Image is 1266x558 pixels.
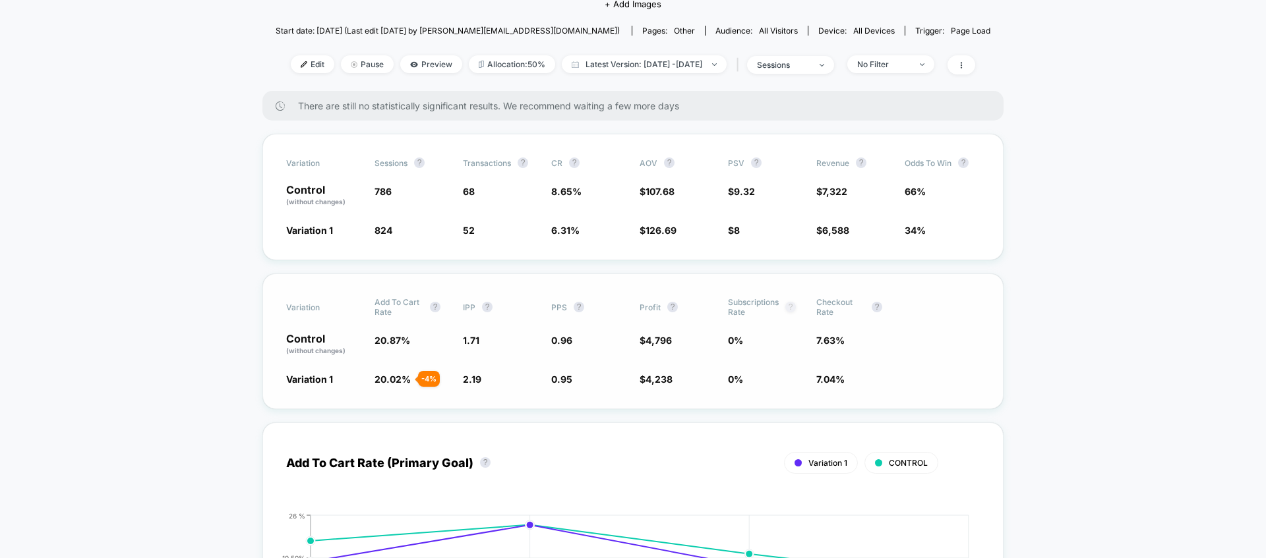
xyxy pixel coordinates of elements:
[482,302,493,312] button: ?
[551,186,582,197] span: 8.65 %
[674,26,695,36] span: other
[816,158,849,168] span: Revenue
[905,225,926,236] span: 34%
[734,225,740,236] span: 8
[872,302,882,312] button: ?
[728,158,744,168] span: PSV
[551,374,572,385] span: 0.95
[958,157,969,168] button: ?
[286,184,361,207] p: Control
[759,26,798,36] span: All Visitors
[856,157,866,168] button: ?
[286,225,333,236] span: Variation 1
[715,26,798,36] div: Audience:
[734,186,755,197] span: 9.32
[905,186,926,197] span: 66%
[646,374,673,385] span: 4,238
[480,457,491,468] button: ?
[757,60,810,70] div: sessions
[341,55,394,73] span: Pause
[463,374,481,385] span: 2.19
[728,335,743,346] span: 0 %
[351,61,357,68] img: end
[646,335,672,346] span: 4,796
[289,512,305,520] tspan: 26 %
[857,59,910,69] div: No Filter
[375,335,410,346] span: 20.87 %
[418,371,440,387] div: - 4 %
[569,157,580,168] button: ?
[728,225,740,236] span: $
[463,158,511,168] span: Transactions
[816,335,845,346] span: 7.63 %
[286,297,359,317] span: Variation
[375,158,407,168] span: Sessions
[822,225,849,236] span: 6,588
[920,63,924,66] img: end
[572,61,579,68] img: calendar
[375,374,411,385] span: 20.02 %
[286,347,346,354] span: (without changes)
[951,26,990,36] span: Page Load
[276,26,620,36] span: Start date: [DATE] (Last edit [DATE] by [PERSON_NAME][EMAIL_ADDRESS][DOMAIN_NAME])
[479,61,484,68] img: rebalance
[640,335,672,346] span: $
[915,26,990,36] div: Trigger:
[375,225,392,236] span: 824
[640,225,677,236] span: $
[728,297,779,317] span: Subscriptions Rate
[664,157,675,168] button: ?
[640,158,657,168] span: AOV
[375,186,392,197] span: 786
[808,26,905,36] span: Device:
[853,26,895,36] span: all devices
[463,302,475,312] span: IPP
[808,458,847,468] span: Variation 1
[733,55,747,74] span: |
[286,157,359,168] span: Variation
[518,157,528,168] button: ?
[562,55,727,73] span: Latest Version: [DATE] - [DATE]
[463,225,475,236] span: 52
[820,64,824,67] img: end
[463,335,479,346] span: 1.71
[785,302,796,312] button: ?
[301,61,307,68] img: edit
[728,374,743,385] span: 0 %
[640,302,661,312] span: Profit
[298,100,977,111] span: There are still no statistically significant results. We recommend waiting a few more days
[646,186,675,197] span: 107.68
[640,186,675,197] span: $
[469,55,555,73] span: Allocation: 50%
[728,186,755,197] span: $
[751,157,762,168] button: ?
[414,157,425,168] button: ?
[816,297,865,317] span: Checkout Rate
[375,297,423,317] span: Add To Cart Rate
[286,198,346,206] span: (without changes)
[640,374,673,385] span: $
[822,186,847,197] span: 7,322
[551,335,572,346] span: 0.96
[889,458,928,468] span: CONTROL
[430,302,440,312] button: ?
[816,186,847,197] span: $
[646,225,677,236] span: 126.69
[816,374,845,385] span: 7.04 %
[400,55,462,73] span: Preview
[286,374,333,385] span: Variation 1
[551,158,562,168] span: CR
[905,157,977,168] span: Odds to Win
[291,55,334,73] span: Edit
[463,186,475,197] span: 68
[286,333,361,356] p: Control
[667,302,678,312] button: ?
[551,225,580,236] span: 6.31 %
[551,302,567,312] span: PPS
[574,302,584,312] button: ?
[712,63,717,66] img: end
[642,26,695,36] div: Pages:
[816,225,849,236] span: $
